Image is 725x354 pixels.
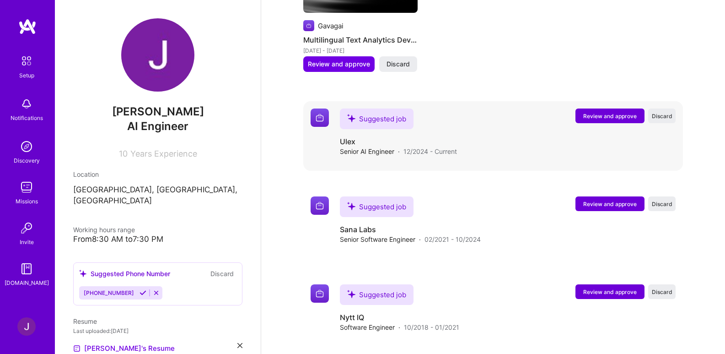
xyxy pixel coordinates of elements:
button: Discard [208,268,236,279]
div: Invite [20,237,34,247]
div: Location [73,169,242,179]
button: Discard [648,284,676,299]
img: User Avatar [121,18,194,92]
i: Accept [140,289,146,296]
span: Years Experience [130,149,197,158]
div: From 8:30 AM to 7:30 PM [73,234,242,244]
div: Setup [19,71,34,80]
div: Suggested job [340,284,414,305]
span: 10/2018 - 01/2021 [404,322,459,332]
div: [DATE] - [DATE] [303,46,418,55]
img: Invite [17,219,36,237]
img: setup [17,51,36,71]
h4: Ulex [340,136,457,147]
i: icon Close [237,343,242,348]
span: Discard [652,112,672,120]
h4: Sana Labs [340,224,481,234]
span: Review and approve [308,60,370,69]
a: [PERSON_NAME]'s Resume [73,343,175,354]
div: Notifications [11,113,43,123]
i: icon SuggestedTeams [347,114,355,122]
i: Reject [153,289,160,296]
img: teamwork [17,178,36,196]
span: Working hours range [73,226,135,234]
button: Discard [648,196,676,211]
img: bell [17,95,36,113]
button: Review and approve [575,109,644,123]
div: Suggested Phone Number [79,269,170,278]
div: Gavagai [318,21,344,31]
button: Review and approve [303,56,375,72]
a: User Avatar [15,317,38,336]
span: Senior AI Engineer [340,147,394,156]
span: · [398,322,400,332]
span: [PERSON_NAME] [73,105,242,119]
i: icon SuggestedTeams [79,270,87,278]
span: Discard [387,60,410,69]
img: Company logo [303,20,314,31]
div: Discovery [14,156,40,165]
button: Discard [648,109,676,123]
img: Resume [73,345,81,352]
img: guide book [17,260,36,278]
img: Company logo [311,284,329,303]
span: Review and approve [583,200,637,208]
span: Review and approve [583,288,637,296]
span: AI Engineer [127,120,188,133]
div: Missions [16,196,38,206]
img: discovery [17,137,36,156]
span: Resume [73,317,97,325]
div: Suggested job [340,196,414,217]
h4: Multilingual Text Analytics Developer [303,34,418,46]
img: Company logo [311,109,329,127]
img: Company logo [311,196,329,215]
span: · [419,234,421,244]
button: Review and approve [575,196,644,211]
span: · [398,147,400,156]
button: Discard [379,56,417,72]
div: [DOMAIN_NAME] [5,278,49,288]
span: Discard [652,288,672,296]
span: Discard [652,200,672,208]
span: 10 [119,149,128,158]
button: Review and approve [575,284,644,299]
span: 12/2024 - Current [403,147,457,156]
div: Suggested job [340,109,414,129]
img: User Avatar [17,317,36,336]
span: Software Engineer [340,322,395,332]
h4: Nytt IQ [340,312,459,322]
p: [GEOGRAPHIC_DATA], [GEOGRAPHIC_DATA], [GEOGRAPHIC_DATA] [73,185,242,207]
span: Senior Software Engineer [340,234,415,244]
span: [PHONE_NUMBER] [84,289,134,296]
div: Last uploaded: [DATE] [73,326,242,336]
i: icon SuggestedTeams [347,202,355,210]
span: Review and approve [583,112,637,120]
span: 02/2021 - 10/2024 [424,234,481,244]
i: icon SuggestedTeams [347,290,355,298]
img: logo [18,18,37,35]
